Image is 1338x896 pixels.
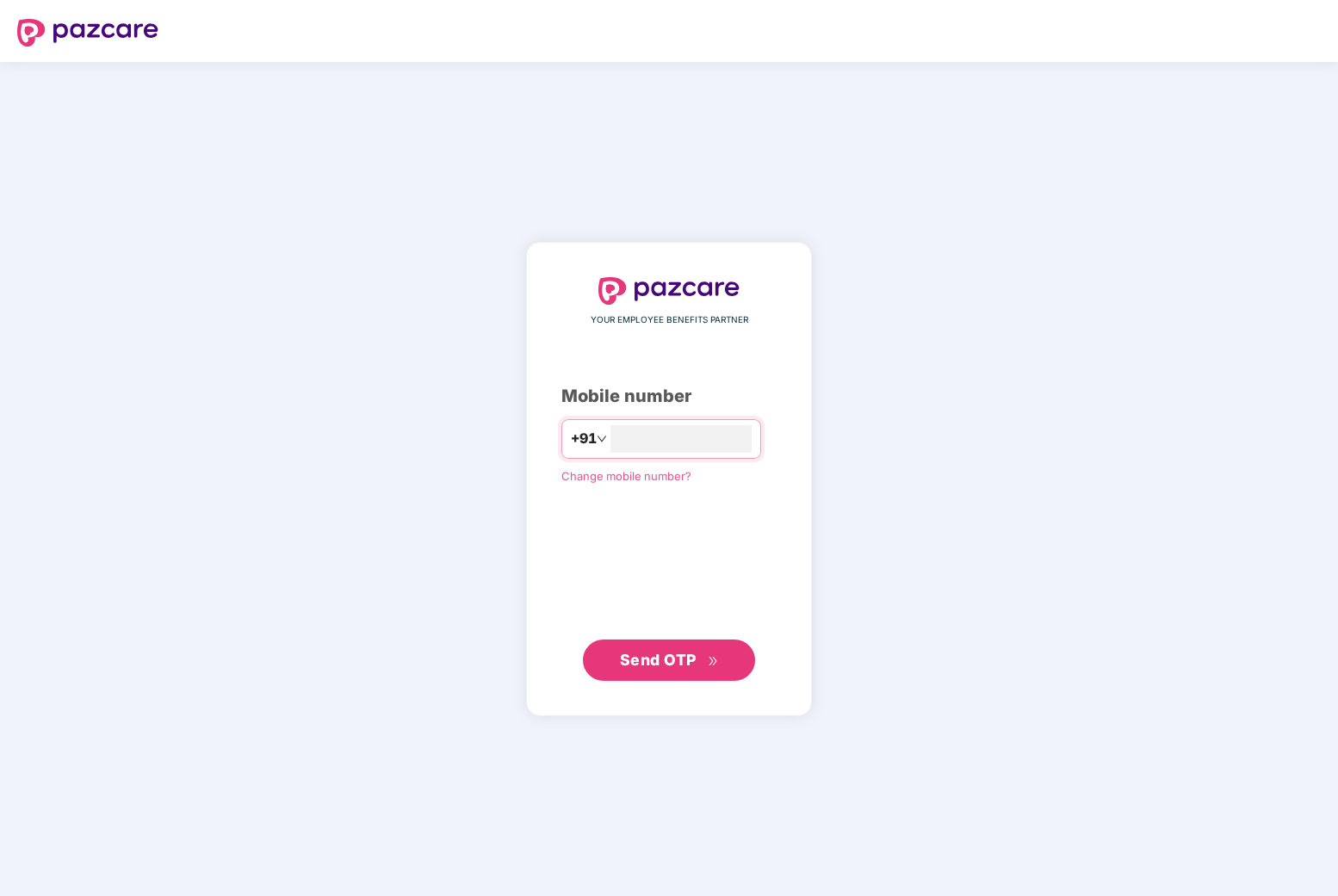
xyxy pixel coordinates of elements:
span: YOUR EMPLOYEE BENEFITS PARTNER [591,313,748,327]
span: +91 [571,428,597,449]
div: Mobile number [561,383,777,410]
a: Change mobile number? [561,469,691,483]
button: Send OTPdouble-right [583,640,755,681]
span: Send OTP [620,651,697,669]
span: down [597,434,607,444]
span: double-right [708,656,719,667]
img: logo [17,19,158,46]
img: logo [598,277,740,305]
